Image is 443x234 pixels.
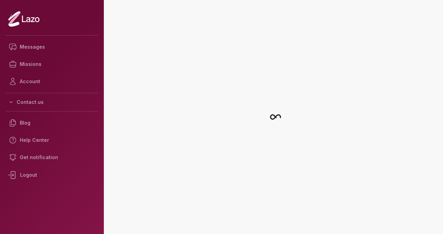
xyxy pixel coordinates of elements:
a: Get notification [6,149,98,166]
a: Help Center [6,131,98,149]
div: Logout [6,166,98,184]
button: Contact us [6,96,98,108]
a: Blog [6,114,98,131]
a: Account [6,73,98,90]
a: Messages [6,38,98,56]
a: Missions [6,56,98,73]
